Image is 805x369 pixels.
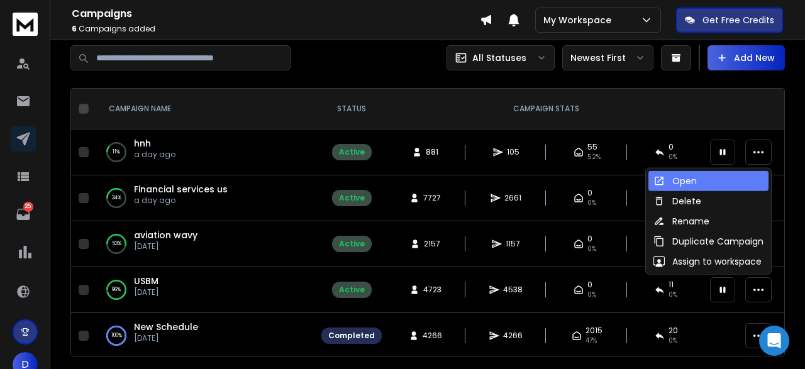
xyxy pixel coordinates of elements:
[94,175,314,221] td: 34%Financial services usa day ago
[504,193,521,203] span: 2661
[669,326,678,336] span: 20
[134,241,197,251] p: [DATE]
[669,336,677,346] span: 0 %
[586,336,597,346] span: 47 %
[72,24,480,34] p: Campaigns added
[112,284,121,296] p: 96 %
[503,331,523,341] span: 4266
[423,285,441,295] span: 4723
[653,215,709,228] div: Rename
[112,238,121,250] p: 53 %
[11,202,36,227] a: 25
[72,6,480,21] h1: Campaigns
[669,280,674,290] span: 11
[669,142,674,152] span: 0
[134,229,197,241] a: aviation wavy
[653,235,763,248] div: Duplicate Campaign
[423,331,442,341] span: 4266
[134,183,228,196] a: Financial services us
[507,147,519,157] span: 105
[586,326,602,336] span: 2015
[702,14,774,26] p: Get Free Credits
[759,326,789,356] div: Open Intercom Messenger
[94,313,314,359] td: 100%New Schedule[DATE]
[653,195,701,207] div: Delete
[13,13,38,36] img: logo
[94,89,314,129] th: CAMPAIGN NAME
[113,146,120,158] p: 11 %
[134,333,198,343] p: [DATE]
[676,8,783,33] button: Get Free Credits
[112,192,121,204] p: 34 %
[669,290,677,300] span: 0 %
[587,234,592,244] span: 0
[562,45,653,70] button: Newest First
[669,152,677,162] span: 0 %
[424,239,440,249] span: 2157
[426,147,438,157] span: 881
[587,188,592,198] span: 0
[134,150,175,160] p: a day ago
[134,196,228,206] p: a day ago
[23,202,33,212] p: 25
[111,329,122,342] p: 100 %
[314,89,389,129] th: STATUS
[423,193,441,203] span: 7727
[339,239,365,249] div: Active
[587,280,592,290] span: 0
[134,137,151,150] a: hnh
[472,52,526,64] p: All Statuses
[653,175,697,187] div: Open
[94,267,314,313] td: 96%USBM[DATE]
[339,147,365,157] div: Active
[134,275,158,287] a: USBM
[506,239,520,249] span: 1157
[587,244,596,254] span: 0%
[72,23,77,34] span: 6
[587,142,597,152] span: 55
[94,221,314,267] td: 53%aviation wavy[DATE]
[339,193,365,203] div: Active
[328,331,375,341] div: Completed
[339,285,365,295] div: Active
[503,285,523,295] span: 4538
[389,89,702,129] th: CAMPAIGN STATS
[708,45,785,70] button: Add New
[587,152,601,162] span: 52 %
[134,287,159,297] p: [DATE]
[587,198,596,208] span: 0%
[543,14,616,26] p: My Workspace
[134,321,198,333] a: New Schedule
[587,290,596,300] span: 0%
[653,255,762,268] div: Assign to workspace
[94,129,314,175] td: 11%hnha day ago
